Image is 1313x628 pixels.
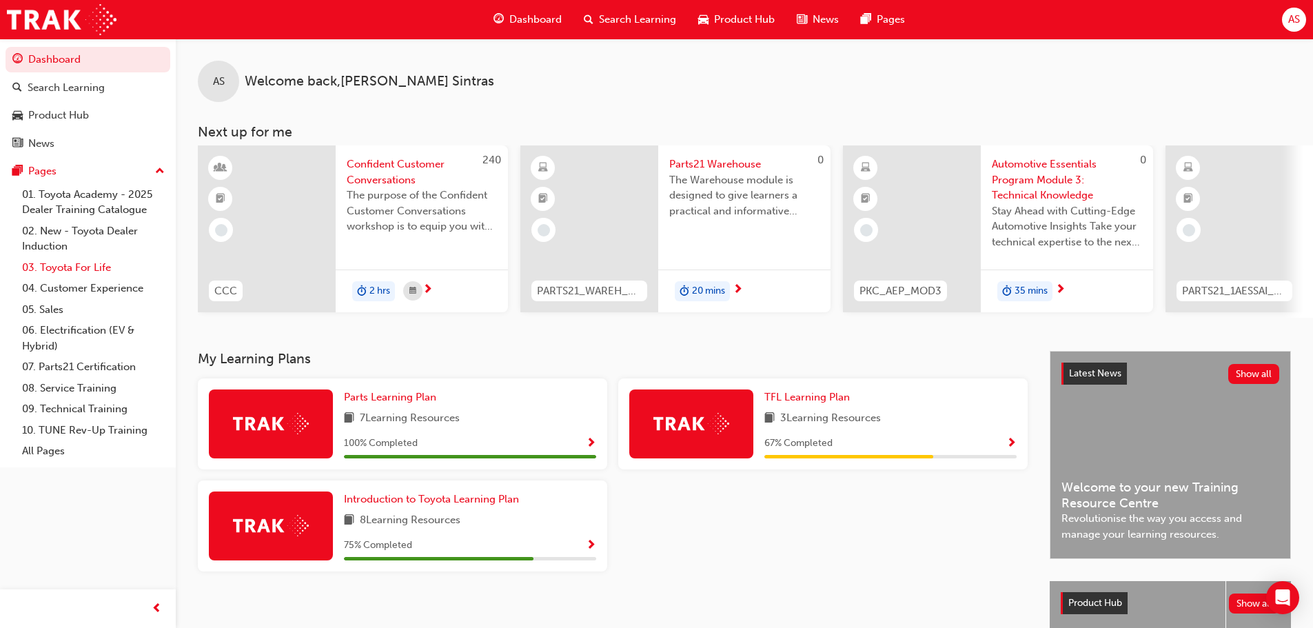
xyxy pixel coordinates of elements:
[538,190,548,208] span: booktick-icon
[176,124,1313,140] h3: Next up for me
[669,156,820,172] span: Parts21 Warehouse
[17,184,170,221] a: 01. Toyota Academy - 2025 Dealer Training Catalogue
[6,159,170,184] button: Pages
[992,156,1142,203] span: Automotive Essentials Program Module 3: Technical Knowledge
[482,154,501,166] span: 240
[344,492,525,507] a: Introduction to Toyota Learning Plan
[7,4,116,35] img: Trak
[1006,435,1017,452] button: Show Progress
[1068,597,1122,609] span: Product Hub
[537,283,642,299] span: PARTS21_WAREH_N1021_EL
[198,145,508,312] a: 240CCCConfident Customer ConversationsThe purpose of the Confident Customer Conversations worksho...
[861,11,871,28] span: pages-icon
[692,283,725,299] span: 20 mins
[17,378,170,399] a: 08. Service Training
[733,284,743,296] span: next-icon
[423,284,433,296] span: next-icon
[1069,367,1121,379] span: Latest News
[17,299,170,321] a: 05. Sales
[215,224,227,236] span: learningRecordVerb_NONE-icon
[780,410,881,427] span: 3 Learning Resources
[1061,592,1280,614] a: Product HubShow all
[17,278,170,299] a: 04. Customer Experience
[817,154,824,166] span: 0
[369,283,390,299] span: 2 hrs
[155,163,165,181] span: up-icon
[344,538,412,554] span: 75 % Completed
[28,80,105,96] div: Search Learning
[1288,12,1300,28] span: AS
[344,493,519,505] span: Introduction to Toyota Learning Plan
[12,54,23,66] span: guage-icon
[861,159,871,177] span: learningResourceType_ELEARNING-icon
[347,188,497,234] span: The purpose of the Confident Customer Conversations workshop is to equip you with tools to commun...
[1061,363,1279,385] a: Latest NewsShow all
[152,600,162,618] span: prev-icon
[216,190,225,208] span: booktick-icon
[214,283,237,299] span: CCC
[17,398,170,420] a: 09. Technical Training
[1061,480,1279,511] span: Welcome to your new Training Resource Centre
[764,410,775,427] span: book-icon
[1183,159,1193,177] span: learningResourceType_ELEARNING-icon
[877,12,905,28] span: Pages
[344,512,354,529] span: book-icon
[1006,438,1017,450] span: Show Progress
[586,435,596,452] button: Show Progress
[1002,283,1012,301] span: duration-icon
[687,6,786,34] a: car-iconProduct Hub
[233,413,309,434] img: Trak
[859,283,942,299] span: PKC_AEP_MOD3
[482,6,573,34] a: guage-iconDashboard
[28,136,54,152] div: News
[216,159,225,177] span: learningResourceType_INSTRUCTOR_LED-icon
[233,515,309,536] img: Trak
[360,410,460,427] span: 7 Learning Resources
[1266,581,1299,614] div: Open Intercom Messenger
[28,163,57,179] div: Pages
[1228,364,1280,384] button: Show all
[12,110,23,122] span: car-icon
[6,47,170,72] a: Dashboard
[653,413,729,434] img: Trak
[764,436,833,452] span: 67 % Completed
[493,11,504,28] span: guage-icon
[599,12,676,28] span: Search Learning
[17,440,170,462] a: All Pages
[586,537,596,554] button: Show Progress
[698,11,709,28] span: car-icon
[28,108,89,123] div: Product Hub
[1015,283,1048,299] span: 35 mins
[680,283,689,301] span: duration-icon
[344,436,418,452] span: 100 % Completed
[213,74,225,90] span: AS
[813,12,839,28] span: News
[992,203,1142,250] span: Stay Ahead with Cutting-Edge Automotive Insights Take your technical expertise to the next level ...
[344,410,354,427] span: book-icon
[12,82,22,94] span: search-icon
[17,221,170,257] a: 02. New - Toyota Dealer Induction
[6,75,170,101] a: Search Learning
[538,159,548,177] span: learningResourceType_ELEARNING-icon
[6,131,170,156] a: News
[520,145,831,312] a: 0PARTS21_WAREH_N1021_ELParts21 WarehouseThe Warehouse module is designed to give learners a pract...
[1282,8,1306,32] button: AS
[17,320,170,356] a: 06. Electrification (EV & Hybrid)
[198,351,1028,367] h3: My Learning Plans
[1055,284,1066,296] span: next-icon
[786,6,850,34] a: news-iconNews
[584,11,593,28] span: search-icon
[360,512,460,529] span: 8 Learning Resources
[509,12,562,28] span: Dashboard
[714,12,775,28] span: Product Hub
[573,6,687,34] a: search-iconSearch Learning
[12,138,23,150] span: news-icon
[344,389,442,405] a: Parts Learning Plan
[850,6,916,34] a: pages-iconPages
[17,257,170,278] a: 03. Toyota For Life
[764,391,850,403] span: TFL Learning Plan
[1140,154,1146,166] span: 0
[347,156,497,188] span: Confident Customer Conversations
[1182,283,1287,299] span: PARTS21_1AESSAI_0321_EL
